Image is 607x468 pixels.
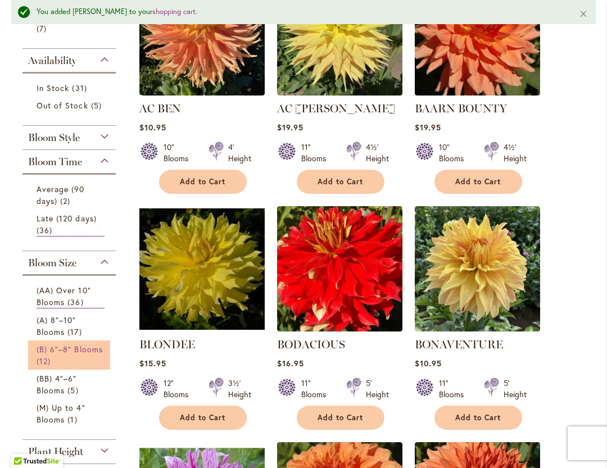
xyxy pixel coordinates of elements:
[434,406,522,430] button: Add to Cart
[277,323,402,334] a: BODACIOUS
[37,100,88,111] span: Out of Stock
[28,156,82,168] span: Bloom Time
[67,326,84,338] span: 17
[277,87,402,98] a: AC Jeri
[415,206,540,331] img: Bonaventure
[37,184,85,206] span: Average (90 days)
[180,177,226,187] span: Add to Cart
[152,7,196,16] a: shopping cart
[139,102,181,115] a: AC BEN
[67,384,81,396] span: 5
[139,87,265,98] a: AC BEN
[455,413,501,422] span: Add to Cart
[366,142,389,164] div: 4½' Height
[180,413,226,422] span: Add to Cart
[139,206,265,331] img: Blondee
[434,170,522,194] button: Add to Cart
[504,142,527,164] div: 4½' Height
[67,296,86,308] span: 36
[415,122,441,133] span: $19.95
[277,338,345,351] a: BODACIOUS
[415,102,507,115] a: BAARN BOUNTY
[139,323,265,334] a: Blondee
[318,177,364,187] span: Add to Cart
[366,378,389,400] div: 5' Height
[277,102,395,115] a: AC [PERSON_NAME]
[37,343,105,367] a: (B) 6"–8" Blooms 12
[415,358,442,369] span: $10.95
[37,372,105,396] a: (BB) 4"–6" Blooms 5
[415,323,540,334] a: Bonaventure
[415,87,540,98] a: Baarn Bounty
[301,142,333,164] div: 11" Blooms
[301,378,333,400] div: 11" Blooms
[28,446,83,458] span: Plant Height
[37,285,91,307] span: (AA) Over 10" Blooms
[37,355,53,367] span: 12
[67,414,80,425] span: 1
[297,170,384,194] button: Add to Cart
[37,183,105,207] a: Average (90 days) 2
[37,82,105,94] a: In Stock 31
[72,82,89,94] span: 31
[37,344,103,355] span: (B) 6"–8" Blooms
[37,213,97,224] span: Late (120 days)
[28,131,80,144] span: Bloom Style
[37,373,77,396] span: (BB) 4"–6" Blooms
[415,338,503,351] a: BONAVENTURE
[228,378,251,400] div: 3½' Height
[37,83,69,93] span: In Stock
[37,402,105,425] a: (M) Up to 4" Blooms 1
[139,122,166,133] span: $10.95
[277,358,304,369] span: $16.95
[318,413,364,422] span: Add to Cart
[439,378,470,400] div: 11" Blooms
[28,54,76,67] span: Availability
[91,99,105,111] span: 5
[37,212,105,237] a: Late (120 days) 36
[228,142,251,164] div: 4' Height
[37,22,49,34] span: 7
[139,358,166,369] span: $15.95
[8,428,40,460] iframe: Launch Accessibility Center
[159,406,247,430] button: Add to Cart
[37,99,105,111] a: Out of Stock 5
[37,315,76,337] span: (A) 8"–10" Blooms
[139,338,195,351] a: BLONDEE
[455,177,501,187] span: Add to Cart
[277,122,303,133] span: $19.95
[504,378,527,400] div: 5' Height
[28,257,76,269] span: Bloom Size
[37,284,105,308] a: (AA) Over 10" Blooms 36
[439,142,470,164] div: 10" Blooms
[164,378,195,400] div: 12" Blooms
[277,206,402,331] img: BODACIOUS
[60,195,73,207] span: 2
[164,142,195,164] div: 10" Blooms
[37,314,105,338] a: (A) 8"–10" Blooms 17
[159,170,247,194] button: Add to Cart
[297,406,384,430] button: Add to Cart
[37,7,562,17] div: You added [PERSON_NAME] to your .
[37,224,55,236] span: 36
[37,402,85,425] span: (M) Up to 4" Blooms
